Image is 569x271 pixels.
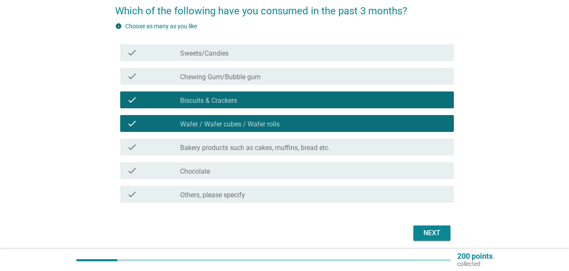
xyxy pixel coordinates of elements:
label: Sweets/Candies [180,49,229,58]
i: check [127,118,137,129]
label: Biscuits & Crackers [180,97,237,105]
i: check [127,142,137,152]
label: Chocolate [180,167,210,176]
label: Chewing Gum/Bubble gum [180,73,261,81]
label: Others, please specify [180,191,245,199]
label: Bakery products such as cakes, muffins, bread etc. [180,144,330,152]
button: Next [413,225,450,241]
i: check [127,71,137,81]
label: Choose as many as you like [125,23,197,30]
i: check [127,48,137,58]
p: collected [457,260,493,268]
p: 200 points [457,252,493,260]
div: Next [420,228,444,238]
i: check [127,95,137,105]
i: check [127,166,137,176]
i: info [115,23,122,30]
i: check [127,189,137,199]
label: Wafer / Wafer cubes / Wafer rolls [180,120,280,129]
